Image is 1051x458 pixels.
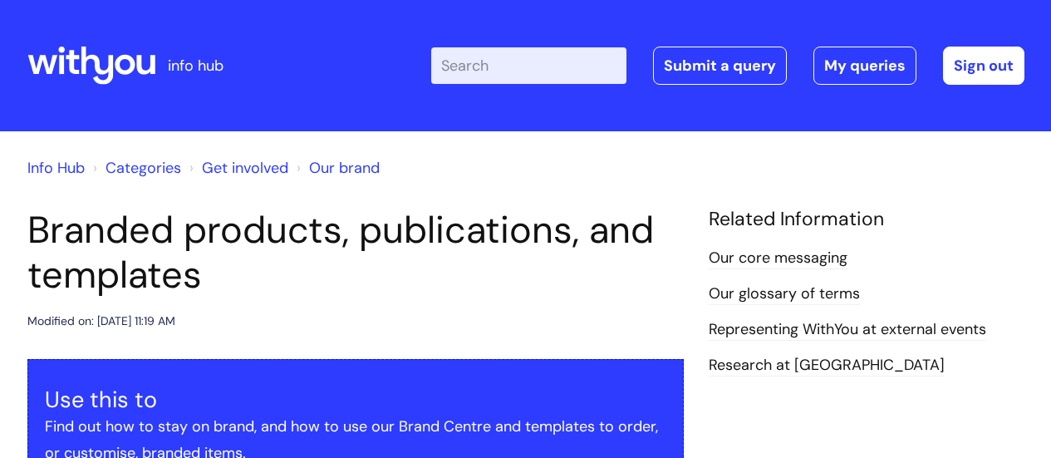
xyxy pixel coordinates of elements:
[106,158,181,178] a: Categories
[709,248,847,269] a: Our core messaging
[943,47,1024,85] a: Sign out
[709,355,945,377] a: Research at [GEOGRAPHIC_DATA]
[813,47,916,85] a: My queries
[309,158,380,178] a: Our brand
[89,155,181,181] li: Solution home
[168,52,223,79] p: info hub
[709,208,1024,231] h4: Related Information
[45,387,666,413] h3: Use this to
[292,155,380,181] li: Our brand
[653,47,787,85] a: Submit a query
[27,158,85,178] a: Info Hub
[27,311,175,332] div: Modified on: [DATE] 11:19 AM
[27,208,684,298] h1: Branded products, publications, and templates
[185,155,288,181] li: Get involved
[709,319,986,341] a: Representing WithYou at external events
[431,47,626,84] input: Search
[709,283,860,305] a: Our glossary of terms
[202,158,288,178] a: Get involved
[431,47,1024,85] div: | -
